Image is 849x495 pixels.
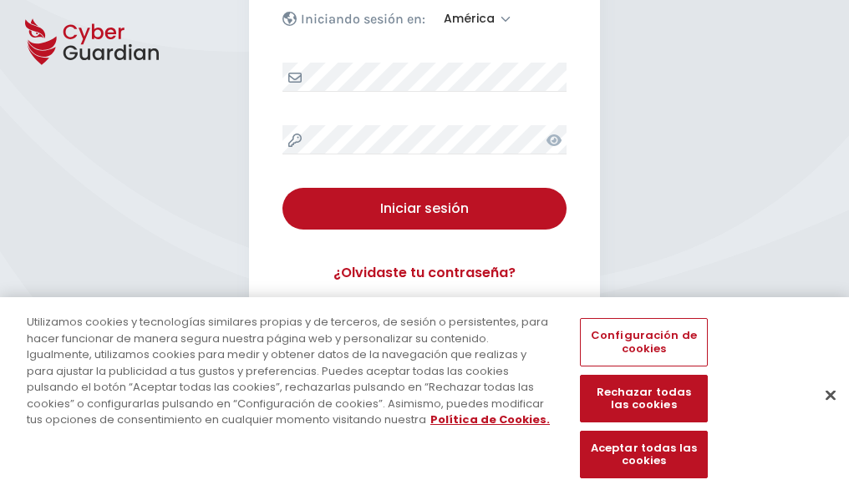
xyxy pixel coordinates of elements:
[430,412,550,427] a: Más información sobre su privacidad, se abre en una nueva pestaña
[580,318,707,366] button: Configuración de cookies
[27,314,555,428] div: Utilizamos cookies y tecnologías similares propias y de terceros, de sesión o persistentes, para ...
[282,188,567,230] button: Iniciar sesión
[580,431,707,478] button: Aceptar todas las cookies
[295,199,554,219] div: Iniciar sesión
[580,375,707,422] button: Rechazar todas las cookies
[282,263,567,283] a: ¿Olvidaste tu contraseña?
[812,376,849,413] button: Cerrar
